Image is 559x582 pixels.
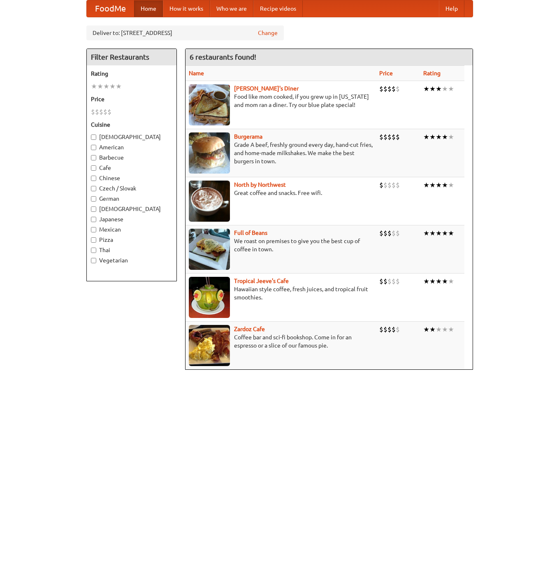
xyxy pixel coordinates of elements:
[383,325,387,334] li: $
[392,181,396,190] li: $
[234,326,265,332] a: Zardoz Cafe
[91,186,96,191] input: Czech / Slovak
[429,277,436,286] li: ★
[429,229,436,238] li: ★
[448,229,454,238] li: ★
[189,237,373,253] p: We roast on premises to give you the best cup of coffee in town.
[436,132,442,141] li: ★
[392,84,396,93] li: $
[189,84,230,125] img: sallys.jpg
[91,256,172,264] label: Vegetarian
[436,277,442,286] li: ★
[109,82,116,91] li: ★
[189,70,204,77] a: Name
[442,84,448,93] li: ★
[91,184,172,192] label: Czech / Slovak
[448,132,454,141] li: ★
[189,333,373,350] p: Coffee bar and sci-fi bookshop. Come in for an espresso or a slice of our famous pie.
[379,70,393,77] a: Price
[442,181,448,190] li: ★
[91,82,97,91] li: ★
[91,217,96,222] input: Japanese
[392,132,396,141] li: $
[91,227,96,232] input: Mexican
[429,84,436,93] li: ★
[234,230,267,236] b: Full of Beans
[396,132,400,141] li: $
[436,84,442,93] li: ★
[439,0,464,17] a: Help
[91,155,96,160] input: Barbecue
[91,121,172,129] h5: Cuisine
[383,277,387,286] li: $
[396,277,400,286] li: $
[91,95,172,103] h5: Price
[387,181,392,190] li: $
[383,229,387,238] li: $
[379,325,383,334] li: $
[396,229,400,238] li: $
[107,107,111,116] li: $
[387,229,392,238] li: $
[396,84,400,93] li: $
[379,84,383,93] li: $
[91,258,96,263] input: Vegetarian
[392,277,396,286] li: $
[379,132,383,141] li: $
[91,215,172,223] label: Japanese
[91,165,96,171] input: Cafe
[189,93,373,109] p: Food like mom cooked, if you grew up in [US_STATE] and mom ran a diner. Try our blue plate special!
[91,70,172,78] h5: Rating
[383,84,387,93] li: $
[189,277,230,318] img: jeeves.jpg
[436,181,442,190] li: ★
[91,153,172,162] label: Barbecue
[189,189,373,197] p: Great coffee and snacks. Free wifi.
[429,132,436,141] li: ★
[87,0,134,17] a: FoodMe
[87,49,176,65] h4: Filter Restaurants
[448,277,454,286] li: ★
[387,277,392,286] li: $
[442,325,448,334] li: ★
[103,107,107,116] li: $
[103,82,109,91] li: ★
[396,181,400,190] li: $
[116,82,122,91] li: ★
[387,84,392,93] li: $
[234,85,299,92] a: [PERSON_NAME]'s Diner
[91,237,96,243] input: Pizza
[383,132,387,141] li: $
[379,229,383,238] li: $
[436,325,442,334] li: ★
[189,325,230,366] img: zardoz.jpg
[99,107,103,116] li: $
[189,285,373,301] p: Hawaiian style coffee, fresh juices, and tropical fruit smoothies.
[442,277,448,286] li: ★
[448,181,454,190] li: ★
[91,195,172,203] label: German
[429,181,436,190] li: ★
[387,325,392,334] li: $
[234,181,286,188] a: North by Northwest
[134,0,163,17] a: Home
[423,325,429,334] li: ★
[379,277,383,286] li: $
[91,206,96,212] input: [DEMOGRAPHIC_DATA]
[189,132,230,174] img: burgerama.jpg
[86,26,284,40] div: Deliver to: [STREET_ADDRESS]
[91,246,172,254] label: Thai
[189,141,373,165] p: Grade A beef, freshly ground every day, hand-cut fries, and home-made milkshakes. We make the bes...
[91,205,172,213] label: [DEMOGRAPHIC_DATA]
[91,145,96,150] input: American
[423,277,429,286] li: ★
[448,325,454,334] li: ★
[387,132,392,141] li: $
[91,176,96,181] input: Chinese
[442,132,448,141] li: ★
[91,107,95,116] li: $
[91,248,96,253] input: Thai
[383,181,387,190] li: $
